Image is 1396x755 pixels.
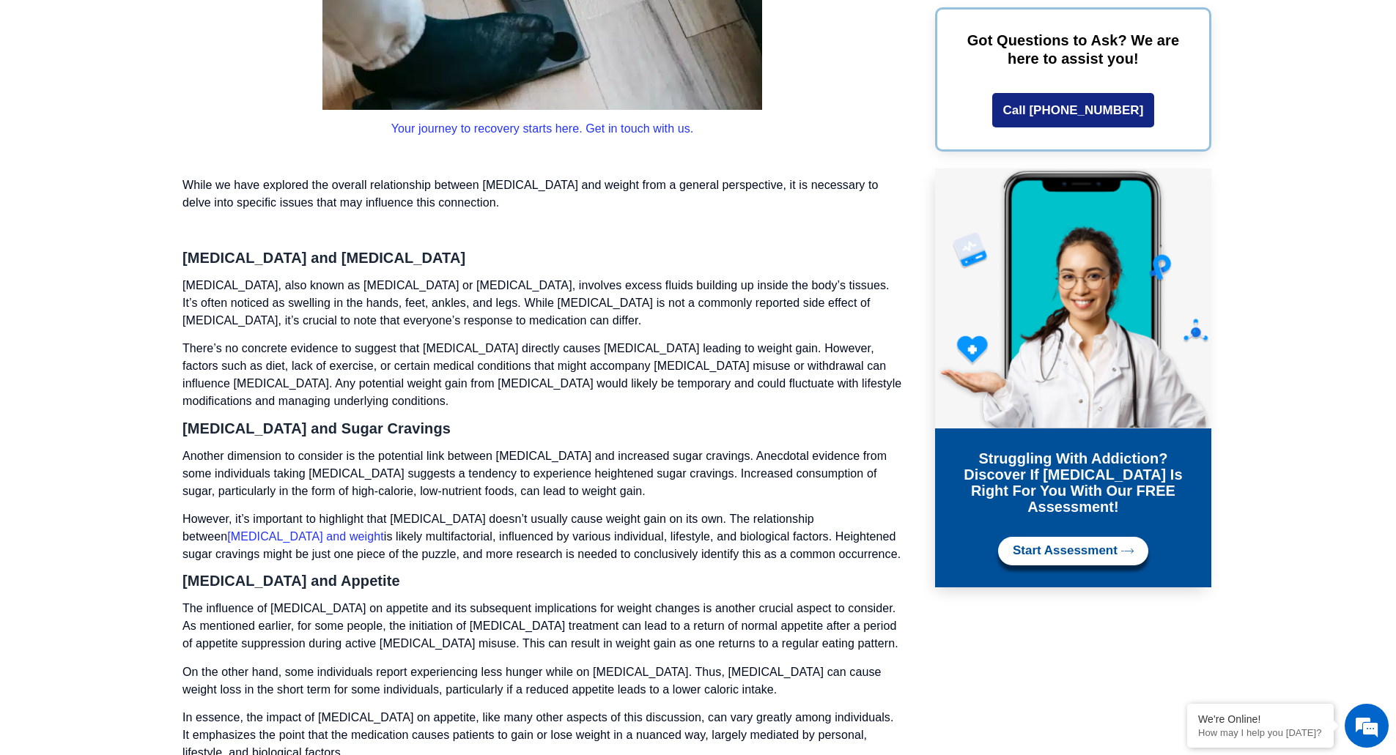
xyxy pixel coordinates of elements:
[1198,727,1323,738] p: How may I help you today?
[1003,104,1144,116] span: Call [PHONE_NUMBER]
[240,7,276,42] div: Minimize live chat window
[98,77,268,96] div: Chat with us now
[992,93,1155,127] a: Call [PHONE_NUMBER]
[85,185,202,332] span: We're online!
[182,447,902,500] p: Another dimension to consider is the potential link between [MEDICAL_DATA] and increased sugar cr...
[182,277,902,330] p: [MEDICAL_DATA], also known as [MEDICAL_DATA] or [MEDICAL_DATA], involves excess fluids building u...
[182,250,902,265] h3: [MEDICAL_DATA] and [MEDICAL_DATA]
[946,450,1200,515] h3: Struggling with addiction? Discover if [MEDICAL_DATA] is right for you with our FREE Assessment!
[391,122,694,135] a: Your journey to recovery starts here. Get in touch with us.
[1198,713,1323,725] div: We're Online!
[1013,544,1118,558] span: Start Assessment
[182,600,902,652] p: The influence of [MEDICAL_DATA] on appetite and its subsequent implications for weight changes is...
[998,537,1148,565] a: Start Assessment
[182,176,902,212] p: While we have explored the overall relationship between [MEDICAL_DATA] and weight from a general ...
[7,400,279,451] textarea: Type your message and hit 'Enter'
[182,510,902,563] p: However, it’s important to highlight that [MEDICAL_DATA] doesn’t usually cause weight gain on its...
[959,31,1187,68] p: Got Questions to Ask? We are here to assist you!
[182,573,902,588] h3: [MEDICAL_DATA] and Appetite
[182,663,902,699] p: On the other hand, some individuals report experiencing less hunger while on [MEDICAL_DATA]. Thus...
[182,421,902,436] h3: [MEDICAL_DATA] and Sugar Cravings
[227,530,384,543] a: [MEDICAL_DATA] and weight
[16,75,38,97] div: Navigation go back
[182,340,902,410] p: There’s no concrete evidence to suggest that [MEDICAL_DATA] directly causes [MEDICAL_DATA] leadin...
[935,168,1211,428] img: Online Suboxone Treatment - Opioid Addiction Treatment using phone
